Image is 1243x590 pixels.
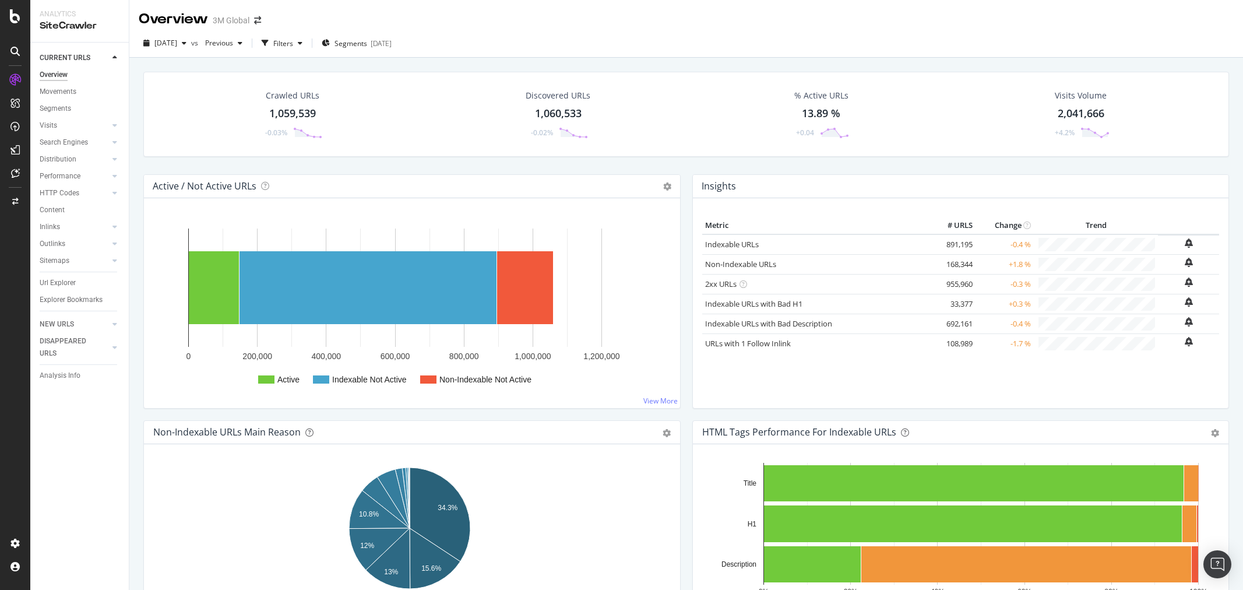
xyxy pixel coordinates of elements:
span: vs [191,38,200,48]
div: Overview [139,9,208,29]
text: 12% [360,542,374,550]
div: Overview [40,69,68,81]
text: Indexable Not Active [332,375,407,384]
div: bell-plus [1185,317,1193,326]
a: Indexable URLs [705,239,759,250]
td: -0.4 % [976,234,1034,255]
div: Explorer Bookmarks [40,294,103,306]
div: 1,059,539 [269,106,316,121]
div: 2,041,666 [1058,106,1104,121]
div: Content [40,204,65,216]
div: Open Intercom Messenger [1203,550,1231,578]
h4: Insights [702,178,736,194]
text: 15.6% [421,564,441,573]
td: 891,195 [929,234,976,255]
div: Visits [40,120,57,132]
th: Trend [1034,217,1158,234]
div: Discovered URLs [526,90,590,101]
a: Indexable URLs with Bad Description [705,318,832,329]
td: +1.8 % [976,254,1034,274]
span: 2025 Aug. 3rd [154,38,177,48]
span: Previous [200,38,233,48]
i: Options [663,182,671,191]
text: 1,000,000 [515,352,551,361]
td: -0.4 % [976,314,1034,333]
text: Description [721,560,756,568]
th: Change [976,217,1034,234]
div: 1,060,533 [535,106,582,121]
text: H1 [747,520,756,528]
text: 600,000 [381,352,410,361]
div: Crawled URLs [266,90,319,101]
div: 3M Global [213,15,249,26]
td: 168,344 [929,254,976,274]
div: Search Engines [40,136,88,149]
div: 13.89 % [802,106,840,121]
div: +4.2% [1055,128,1075,138]
div: Segments [40,103,71,115]
div: Non-Indexable URLs Main Reason [153,426,301,438]
div: Filters [273,38,293,48]
a: View More [643,396,678,406]
a: CURRENT URLS [40,52,109,64]
text: 13% [384,568,398,576]
div: HTTP Codes [40,187,79,199]
div: Performance [40,170,80,182]
a: Non-Indexable URLs [705,259,776,269]
div: arrow-right-arrow-left [254,16,261,24]
a: Sitemaps [40,255,109,267]
div: Url Explorer [40,277,76,289]
div: DISAPPEARED URLS [40,335,98,360]
td: +0.3 % [976,294,1034,314]
a: Performance [40,170,109,182]
button: Previous [200,34,247,52]
button: [DATE] [139,34,191,52]
div: HTML Tags Performance for Indexable URLs [702,426,896,438]
svg: A chart. [153,217,670,399]
a: Url Explorer [40,277,121,289]
text: 200,000 [242,352,272,361]
button: Segments[DATE] [317,34,396,52]
text: 400,000 [312,352,341,361]
text: Non-Indexable Not Active [439,375,531,384]
div: [DATE] [371,38,392,48]
div: Analytics [40,9,119,19]
div: NEW URLS [40,318,74,331]
td: -0.3 % [976,274,1034,294]
a: Inlinks [40,221,109,233]
a: Overview [40,69,121,81]
a: Segments [40,103,121,115]
div: Distribution [40,153,76,166]
div: bell-plus [1185,297,1193,307]
div: Movements [40,86,76,98]
th: Metric [702,217,929,234]
text: 1,200,000 [583,352,619,361]
div: Analysis Info [40,370,80,382]
td: 955,960 [929,274,976,294]
td: 33,377 [929,294,976,314]
div: -0.02% [531,128,553,138]
a: URLs with 1 Follow Inlink [705,338,791,349]
th: # URLS [929,217,976,234]
a: Search Engines [40,136,109,149]
div: gear [663,429,671,437]
div: % Active URLs [794,90,848,101]
div: bell-plus [1185,238,1193,248]
a: Distribution [40,153,109,166]
a: Outlinks [40,238,109,250]
a: NEW URLS [40,318,109,331]
td: 108,989 [929,333,976,353]
div: +0.04 [796,128,814,138]
div: Inlinks [40,221,60,233]
text: 34.3% [438,504,457,512]
a: HTTP Codes [40,187,109,199]
text: 0 [186,352,191,361]
text: 800,000 [449,352,479,361]
a: 2xx URLs [705,279,737,289]
td: 692,161 [929,314,976,333]
div: Outlinks [40,238,65,250]
div: SiteCrawler [40,19,119,33]
a: Analysis Info [40,370,121,382]
div: Sitemaps [40,255,69,267]
div: CURRENT URLS [40,52,90,64]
